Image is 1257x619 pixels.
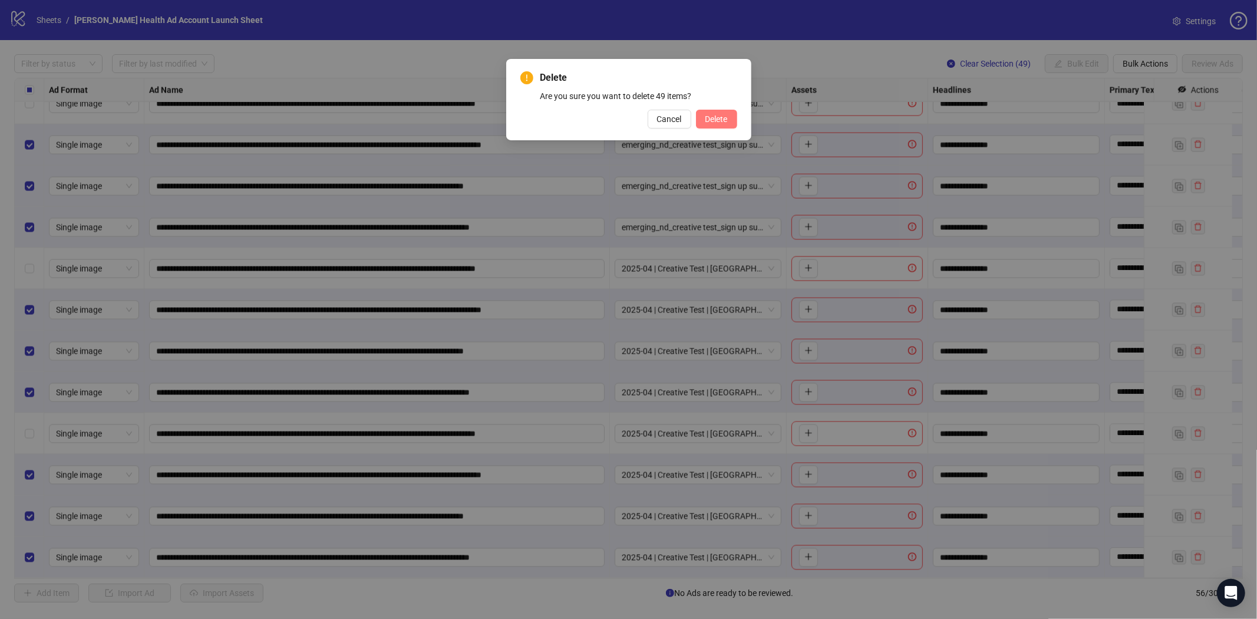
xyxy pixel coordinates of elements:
[540,71,737,85] span: Delete
[540,90,737,103] div: Are you sure you want to delete 49 items?
[1217,579,1245,607] div: Open Intercom Messenger
[520,71,533,84] span: exclamation-circle
[648,110,691,129] button: Cancel
[696,110,737,129] button: Delete
[705,114,728,124] span: Delete
[657,114,682,124] span: Cancel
